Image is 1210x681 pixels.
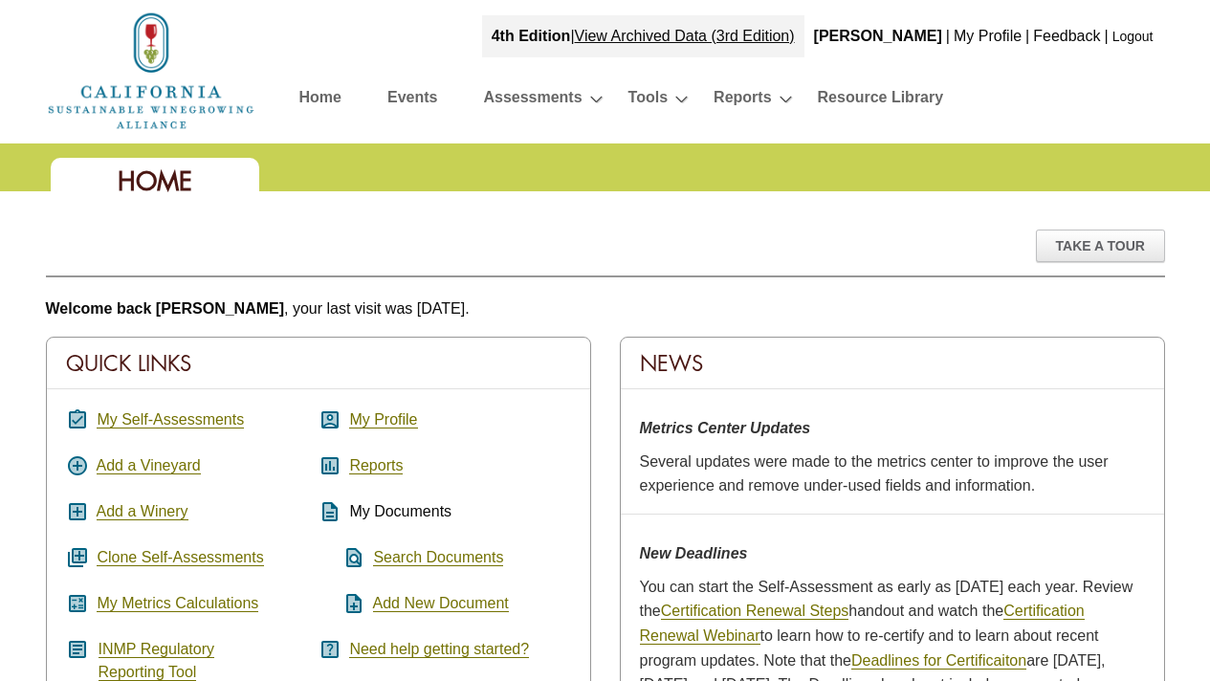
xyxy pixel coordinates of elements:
[299,84,341,118] a: Home
[373,549,503,566] a: Search Documents
[640,453,1109,494] span: Several updates were made to the metrics center to improve the user experience and remove under-u...
[1112,29,1154,44] a: Logout
[319,454,341,477] i: assessment
[387,84,437,118] a: Events
[97,411,244,428] a: My Self-Assessments
[483,84,582,118] a: Assessments
[349,411,417,428] a: My Profile
[1036,230,1165,262] div: Take A Tour
[66,638,89,661] i: article
[97,595,258,612] a: My Metrics Calculations
[714,84,771,118] a: Reports
[97,457,201,474] a: Add a Vineyard
[482,15,804,57] div: |
[99,641,215,681] a: INMP RegulatoryReporting Tool
[1023,15,1031,57] div: |
[349,503,451,519] span: My Documents
[319,592,365,615] i: note_add
[851,652,1026,670] a: Deadlines for Certificaiton
[349,641,529,658] a: Need help getting started?
[818,84,944,118] a: Resource Library
[954,28,1022,44] a: My Profile
[46,297,1165,321] p: , your last visit was [DATE].
[97,549,263,566] a: Clone Self-Assessments
[319,500,341,523] i: description
[661,603,849,620] a: Certification Renewal Steps
[640,545,748,561] strong: New Deadlines
[97,503,188,520] a: Add a Winery
[575,28,795,44] a: View Archived Data (3rd Edition)
[118,165,192,198] span: Home
[46,10,256,132] img: logo_cswa2x.png
[944,15,952,57] div: |
[349,457,403,474] a: Reports
[628,84,668,118] a: Tools
[319,546,365,569] i: find_in_page
[66,408,89,431] i: assignment_turned_in
[492,28,571,44] strong: 4th Edition
[1033,28,1100,44] a: Feedback
[814,28,942,44] b: [PERSON_NAME]
[1103,15,1111,57] div: |
[66,546,89,569] i: queue
[373,595,509,612] a: Add New Document
[319,408,341,431] i: account_box
[46,300,285,317] b: Welcome back [PERSON_NAME]
[640,420,811,436] strong: Metrics Center Updates
[47,338,590,389] div: Quick Links
[66,500,89,523] i: add_box
[621,338,1164,389] div: News
[66,454,89,477] i: add_circle
[640,603,1085,645] a: Certification Renewal Webinar
[66,592,89,615] i: calculate
[46,61,256,77] a: Home
[319,638,341,661] i: help_center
